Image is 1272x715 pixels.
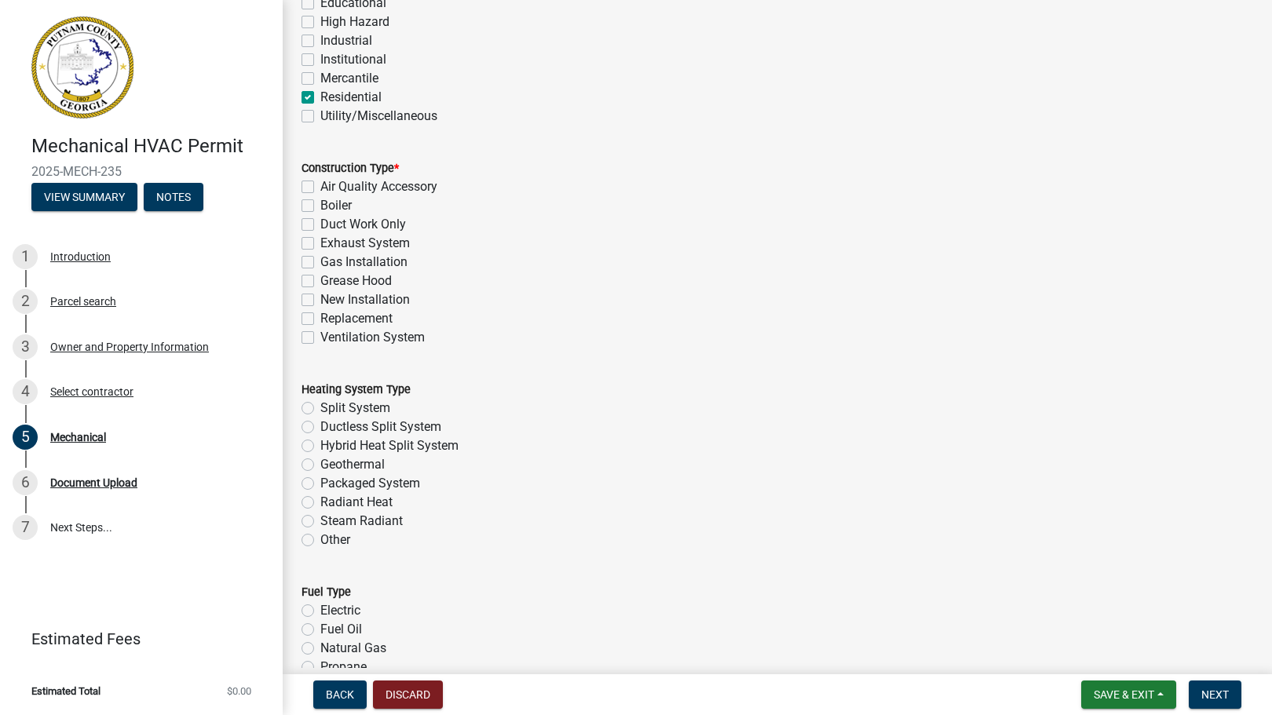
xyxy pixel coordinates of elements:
div: Mechanical [50,432,106,443]
a: Estimated Fees [13,623,258,655]
label: Institutional [320,50,386,69]
div: 1 [13,244,38,269]
label: Hybrid Heat Split System [320,436,459,455]
div: 6 [13,470,38,495]
div: Parcel search [50,296,116,307]
span: Next [1201,688,1229,701]
div: Select contractor [50,386,133,397]
div: 5 [13,425,38,450]
label: New Installation [320,290,410,309]
span: Back [326,688,354,701]
div: 2 [13,289,38,314]
label: Residential [320,88,382,107]
label: Air Quality Accessory [320,177,437,196]
label: Fuel Type [302,587,351,598]
label: Ventilation System [320,328,425,347]
div: 7 [13,515,38,540]
label: Utility/Miscellaneous [320,107,437,126]
span: Estimated Total [31,686,101,696]
label: Duct Work Only [320,215,406,234]
label: Natural Gas [320,639,386,658]
button: Notes [144,183,203,211]
button: View Summary [31,183,137,211]
span: $0.00 [227,686,251,696]
button: Back [313,680,367,709]
div: 4 [13,379,38,404]
div: Owner and Property Information [50,341,209,352]
wm-modal-confirm: Summary [31,192,137,204]
button: Next [1189,680,1241,709]
label: Boiler [320,196,352,215]
label: Fuel Oil [320,620,362,639]
div: Document Upload [50,477,137,488]
label: Grease Hood [320,272,392,290]
label: Mercantile [320,69,378,88]
label: Propane [320,658,367,677]
div: 3 [13,334,38,359]
label: Replacement [320,309,393,328]
label: High Hazard [320,13,389,31]
label: Split System [320,399,390,418]
button: Discard [373,680,443,709]
span: Save & Exit [1094,688,1154,701]
label: Exhaust System [320,234,410,253]
label: Packaged System [320,474,420,493]
label: Electric [320,601,360,620]
label: Construction Type [302,163,399,174]
h4: Mechanical HVAC Permit [31,135,270,158]
img: Putnam County, Georgia [31,16,133,119]
label: Steam Radiant [320,512,403,531]
span: 2025-MECH-235 [31,164,251,179]
div: Introduction [50,251,111,262]
label: Geothermal [320,455,385,474]
label: Other [320,531,350,549]
label: Gas Installation [320,253,408,272]
button: Save & Exit [1081,680,1176,709]
label: Industrial [320,31,372,50]
label: Heating System Type [302,385,411,396]
label: Ductless Split System [320,418,441,436]
wm-modal-confirm: Notes [144,192,203,204]
label: Radiant Heat [320,493,393,512]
